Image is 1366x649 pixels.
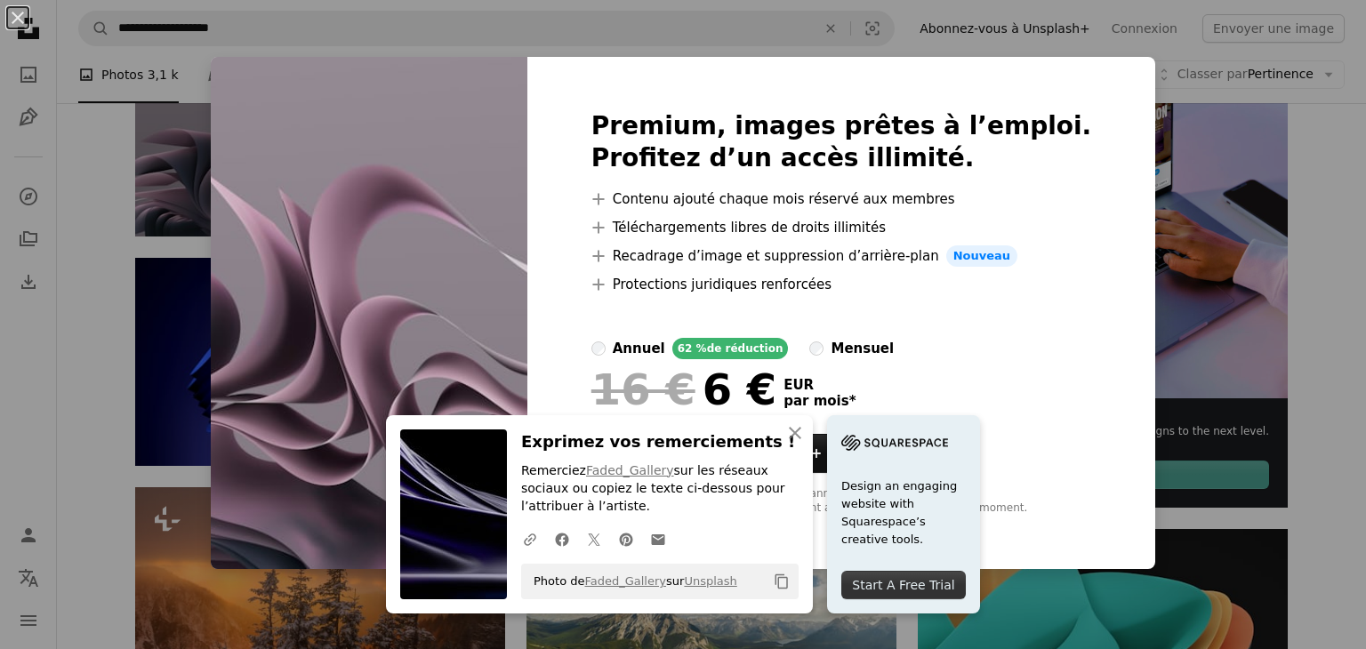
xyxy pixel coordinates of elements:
span: 16 € [591,366,695,413]
h3: Exprimez vos remerciements ! [521,429,799,455]
li: Protections juridiques renforcées [591,274,1092,295]
span: EUR [783,377,856,393]
input: mensuel [809,341,824,356]
span: Design an engaging website with Squarespace’s creative tools. [841,477,966,549]
div: Start A Free Trial [841,571,966,599]
h2: Premium, images prêtes à l’emploi. Profitez d’un accès illimité. [591,110,1092,174]
a: Faded_Gallery [586,463,674,477]
a: Partagez-leFacebook [546,521,578,557]
span: Nouveau [946,245,1017,267]
div: 62 % de réduction [672,338,789,359]
a: Faded_Gallery [584,574,666,588]
span: par mois * [783,393,856,409]
a: Design an engaging website with Squarespace’s creative tools.Start A Free Trial [827,415,980,613]
span: Photo de sur [525,567,737,596]
div: mensuel [831,338,894,359]
li: Recadrage d’image et suppression d’arrière-plan [591,245,1092,267]
img: file-1705255347840-230a6ab5bca9image [841,429,948,456]
div: 6 € [591,366,776,413]
a: Partagez-lePinterest [610,521,642,557]
li: Contenu ajouté chaque mois réservé aux membres [591,188,1092,210]
input: annuel62 %de réduction [591,341,606,356]
li: Téléchargements libres de droits illimités [591,217,1092,238]
a: Partagez-leTwitter [578,521,610,557]
div: annuel [613,338,665,359]
p: Remerciez sur les réseaux sociaux ou copiez le texte ci-dessous pour l’attribuer à l’artiste. [521,462,799,516]
a: Partager par mail [642,521,674,557]
a: Unsplash [684,574,736,588]
img: premium_photo-1673771005716-5dc84da796ec [211,57,527,569]
button: Copier dans le presse-papier [767,566,797,597]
